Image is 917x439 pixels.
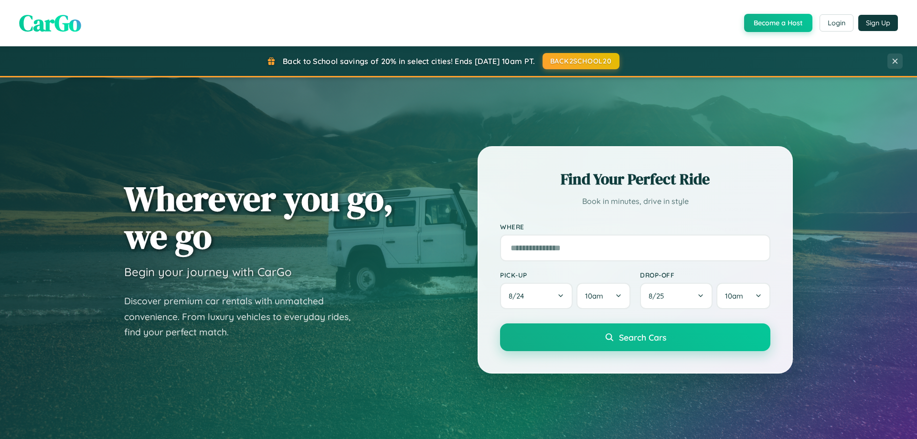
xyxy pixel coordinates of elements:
button: Login [820,14,853,32]
p: Discover premium car rentals with unmatched convenience. From luxury vehicles to everyday rides, ... [124,293,363,340]
h3: Begin your journey with CarGo [124,265,292,279]
span: 10am [585,291,603,300]
span: 8 / 24 [509,291,529,300]
span: Back to School savings of 20% in select cities! Ends [DATE] 10am PT. [283,56,535,66]
span: CarGo [19,7,81,39]
button: 10am [716,283,770,309]
span: Search Cars [619,332,666,343]
span: 10am [725,291,743,300]
label: Pick-up [500,271,630,279]
button: Search Cars [500,323,770,351]
label: Drop-off [640,271,770,279]
button: 8/25 [640,283,713,309]
button: Sign Up [858,15,898,31]
h2: Find Your Perfect Ride [500,169,770,190]
h1: Wherever you go, we go [124,180,394,255]
label: Where [500,223,770,231]
button: Become a Host [744,14,812,32]
button: 8/24 [500,283,573,309]
button: BACK2SCHOOL20 [543,53,619,69]
button: 10am [576,283,630,309]
span: 8 / 25 [649,291,669,300]
p: Book in minutes, drive in style [500,194,770,208]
